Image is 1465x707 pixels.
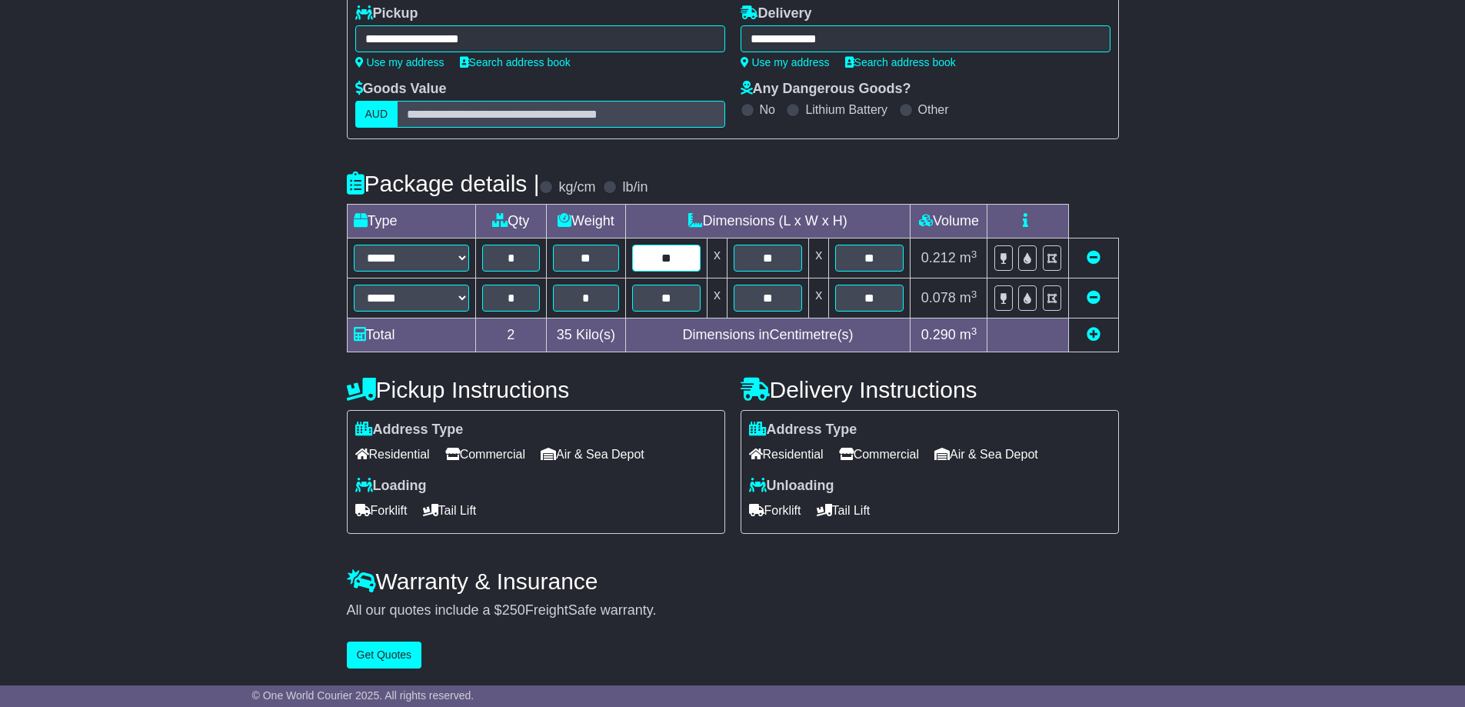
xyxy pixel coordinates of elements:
[921,327,956,342] span: 0.290
[1087,327,1100,342] a: Add new item
[749,478,834,495] label: Unloading
[347,318,475,352] td: Total
[355,442,430,466] span: Residential
[911,205,987,238] td: Volume
[355,56,444,68] a: Use my address
[918,102,949,117] label: Other
[541,442,644,466] span: Air & Sea Depot
[817,499,871,522] span: Tail Lift
[971,325,977,337] sup: 3
[445,442,525,466] span: Commercial
[749,499,801,522] span: Forklift
[557,327,572,342] span: 35
[347,205,475,238] td: Type
[741,377,1119,402] h4: Delivery Instructions
[252,689,474,702] span: © One World Courier 2025. All rights reserved.
[355,422,464,439] label: Address Type
[355,478,427,495] label: Loading
[760,102,775,117] label: No
[845,56,956,68] a: Search address book
[960,290,977,305] span: m
[625,205,911,238] td: Dimensions (L x W x H)
[622,179,648,196] label: lb/in
[1087,250,1100,265] a: Remove this item
[1087,290,1100,305] a: Remove this item
[502,602,525,618] span: 250
[423,499,477,522] span: Tail Lift
[625,318,911,352] td: Dimensions in Centimetre(s)
[971,248,977,260] sup: 3
[347,602,1119,619] div: All our quotes include a $ FreightSafe warranty.
[355,101,398,128] label: AUD
[347,642,422,669] button: Get Quotes
[960,327,977,342] span: m
[475,318,547,352] td: 2
[809,238,829,278] td: x
[934,442,1038,466] span: Air & Sea Depot
[749,422,857,439] label: Address Type
[809,278,829,318] td: x
[741,81,911,98] label: Any Dangerous Goods?
[347,569,1119,594] h4: Warranty & Insurance
[355,499,408,522] span: Forklift
[547,205,626,238] td: Weight
[805,102,887,117] label: Lithium Battery
[971,288,977,300] sup: 3
[707,278,727,318] td: x
[475,205,547,238] td: Qty
[558,179,595,196] label: kg/cm
[741,5,812,22] label: Delivery
[749,442,824,466] span: Residential
[921,290,956,305] span: 0.078
[921,250,956,265] span: 0.212
[741,56,830,68] a: Use my address
[355,5,418,22] label: Pickup
[347,377,725,402] h4: Pickup Instructions
[355,81,447,98] label: Goods Value
[347,171,540,196] h4: Package details |
[839,442,919,466] span: Commercial
[547,318,626,352] td: Kilo(s)
[707,238,727,278] td: x
[460,56,571,68] a: Search address book
[960,250,977,265] span: m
